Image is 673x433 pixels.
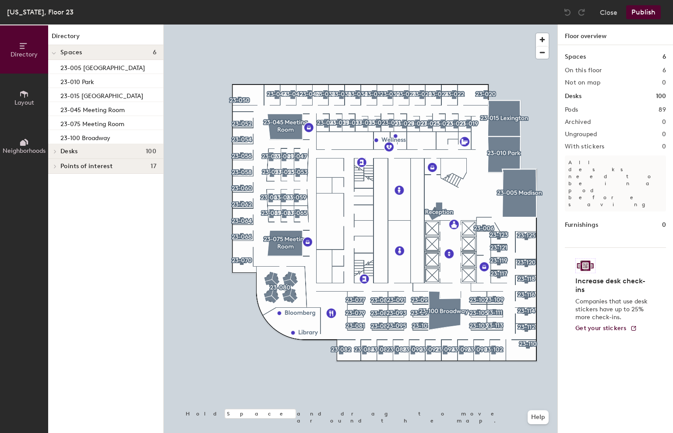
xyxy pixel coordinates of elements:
h2: 0 [662,131,666,138]
h2: 0 [662,79,666,86]
h2: With stickers [565,143,605,150]
span: 100 [146,148,156,155]
h1: Furnishings [565,220,598,230]
p: 23-045 Meeting Room [60,104,125,114]
span: Spaces [60,49,82,56]
h2: Pods [565,106,578,113]
span: Get your stickers [575,324,627,332]
img: Undo [563,8,572,17]
span: 6 [153,49,156,56]
span: 17 [151,163,156,170]
h2: 0 [662,143,666,150]
span: Desks [60,148,78,155]
p: 23-100 Broadway [60,132,110,142]
p: 23-075 Meeting Room [60,118,124,128]
p: All desks need to be in a pod before saving [565,155,666,211]
h1: Desks [565,92,581,101]
p: Companies that use desk stickers have up to 25% more check-ins. [575,298,650,321]
span: Layout [14,99,34,106]
span: Points of interest [60,163,113,170]
p: 23-010 Park [60,76,94,86]
button: Close [600,5,617,19]
button: Help [528,410,549,424]
h1: Spaces [565,52,586,62]
h1: Floor overview [558,25,673,45]
h2: Ungrouped [565,131,597,138]
h2: Archived [565,119,591,126]
p: 23-005 [GEOGRAPHIC_DATA] [60,62,145,72]
img: Redo [577,8,586,17]
h1: Directory [48,32,163,45]
h1: 6 [662,52,666,62]
h2: Not on map [565,79,600,86]
h4: Increase desk check-ins [575,277,650,294]
h2: 6 [662,67,666,74]
h2: On this floor [565,67,602,74]
button: Publish [626,5,661,19]
p: 23-015 [GEOGRAPHIC_DATA] [60,90,143,100]
h2: 89 [659,106,666,113]
img: Sticker logo [575,258,595,273]
span: Neighborhoods [3,147,46,155]
div: [US_STATE], Floor 23 [7,7,74,18]
h2: 0 [662,119,666,126]
h1: 0 [662,220,666,230]
h1: 100 [656,92,666,101]
span: Directory [11,51,38,58]
a: Get your stickers [575,325,637,332]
